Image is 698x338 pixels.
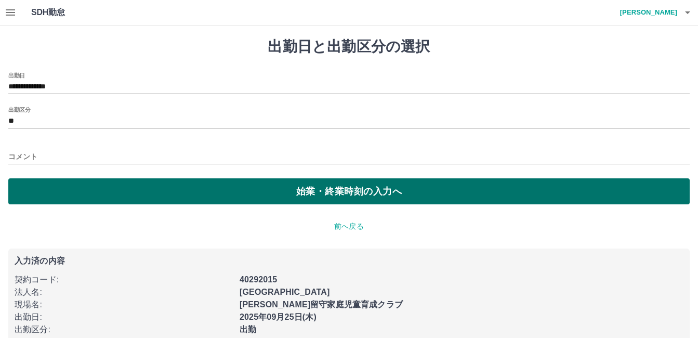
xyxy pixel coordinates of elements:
[8,71,25,79] label: 出勤日
[240,300,403,309] b: [PERSON_NAME]留守家庭児童育成クラブ
[240,313,317,321] b: 2025年09月25日(木)
[15,257,683,265] p: 入力済の内容
[15,311,233,323] p: 出勤日 :
[8,178,690,204] button: 始業・終業時刻の入力へ
[240,288,330,296] b: [GEOGRAPHIC_DATA]
[15,323,233,336] p: 出勤区分 :
[15,286,233,298] p: 法人名 :
[15,298,233,311] p: 現場名 :
[8,221,690,232] p: 前へ戻る
[240,325,256,334] b: 出勤
[15,274,233,286] p: 契約コード :
[240,275,277,284] b: 40292015
[8,106,30,113] label: 出勤区分
[8,38,690,56] h1: 出勤日と出勤区分の選択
